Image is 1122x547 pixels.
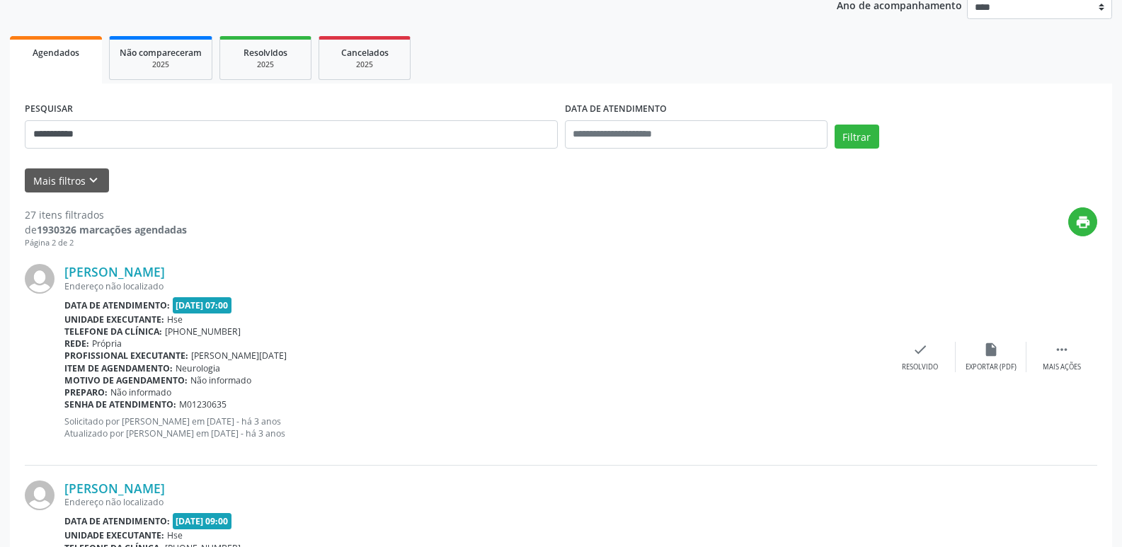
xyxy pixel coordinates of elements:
[25,98,73,120] label: PESQUISAR
[92,338,122,350] span: Própria
[1043,362,1081,372] div: Mais ações
[912,342,928,357] i: check
[64,386,108,398] b: Preparo:
[835,125,879,149] button: Filtrar
[1054,342,1070,357] i: 
[64,362,173,374] b: Item de agendamento:
[1075,214,1091,230] i: print
[64,415,885,439] p: Solicitado por [PERSON_NAME] em [DATE] - há 3 anos Atualizado por [PERSON_NAME] em [DATE] - há 3 ...
[64,264,165,280] a: [PERSON_NAME]
[25,207,187,222] div: 27 itens filtrados
[120,59,202,70] div: 2025
[191,350,287,362] span: [PERSON_NAME][DATE]
[64,313,164,326] b: Unidade executante:
[230,59,301,70] div: 2025
[329,59,400,70] div: 2025
[25,480,55,510] img: img
[25,222,187,237] div: de
[64,496,885,508] div: Endereço não localizado
[64,299,170,311] b: Data de atendimento:
[37,223,187,236] strong: 1930326 marcações agendadas
[64,326,162,338] b: Telefone da clínica:
[64,398,176,410] b: Senha de atendimento:
[173,297,232,313] span: [DATE] 07:00
[33,47,79,59] span: Agendados
[64,515,170,527] b: Data de atendimento:
[120,47,202,59] span: Não compareceram
[165,326,241,338] span: [PHONE_NUMBER]
[341,47,389,59] span: Cancelados
[167,529,183,541] span: Hse
[64,529,164,541] b: Unidade executante:
[64,374,188,386] b: Motivo de agendamento:
[176,362,220,374] span: Neurologia
[190,374,251,386] span: Não informado
[64,338,89,350] b: Rede:
[110,386,171,398] span: Não informado
[86,173,101,188] i: keyboard_arrow_down
[64,480,165,496] a: [PERSON_NAME]
[902,362,938,372] div: Resolvido
[25,168,109,193] button: Mais filtroskeyboard_arrow_down
[173,513,232,529] span: [DATE] 09:00
[983,342,999,357] i: insert_drive_file
[1068,207,1097,236] button: print
[244,47,287,59] span: Resolvidos
[179,398,227,410] span: M01230635
[25,237,187,249] div: Página 2 de 2
[64,280,885,292] div: Endereço não localizado
[565,98,667,120] label: DATA DE ATENDIMENTO
[167,313,183,326] span: Hse
[966,362,1017,372] div: Exportar (PDF)
[25,264,55,294] img: img
[64,350,188,362] b: Profissional executante:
